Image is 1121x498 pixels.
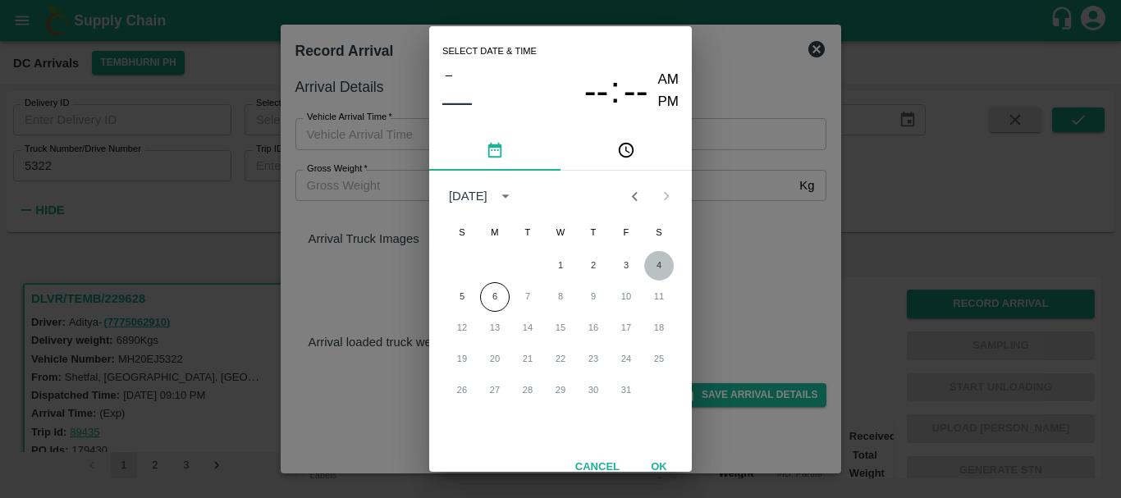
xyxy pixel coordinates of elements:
[624,69,648,112] button: --
[442,64,455,85] button: –
[480,282,510,312] button: 6
[584,70,609,112] span: --
[644,251,674,281] button: 4
[611,251,641,281] button: 3
[492,183,519,209] button: calendar view is open, switch to year view
[658,91,679,113] button: PM
[513,217,542,249] span: Tuesday
[546,217,575,249] span: Wednesday
[610,69,620,112] span: :
[449,187,487,205] div: [DATE]
[611,217,641,249] span: Friday
[442,85,472,118] button: ––
[447,282,477,312] button: 5
[579,251,608,281] button: 2
[658,69,679,91] button: AM
[442,39,537,64] span: Select date & time
[480,217,510,249] span: Monday
[644,217,674,249] span: Saturday
[446,64,452,85] span: –
[560,131,692,171] button: pick time
[584,69,609,112] button: --
[429,131,560,171] button: pick date
[546,251,575,281] button: 1
[569,453,626,482] button: Cancel
[619,180,650,212] button: Previous month
[579,217,608,249] span: Thursday
[447,217,477,249] span: Sunday
[633,453,685,482] button: OK
[624,70,648,112] span: --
